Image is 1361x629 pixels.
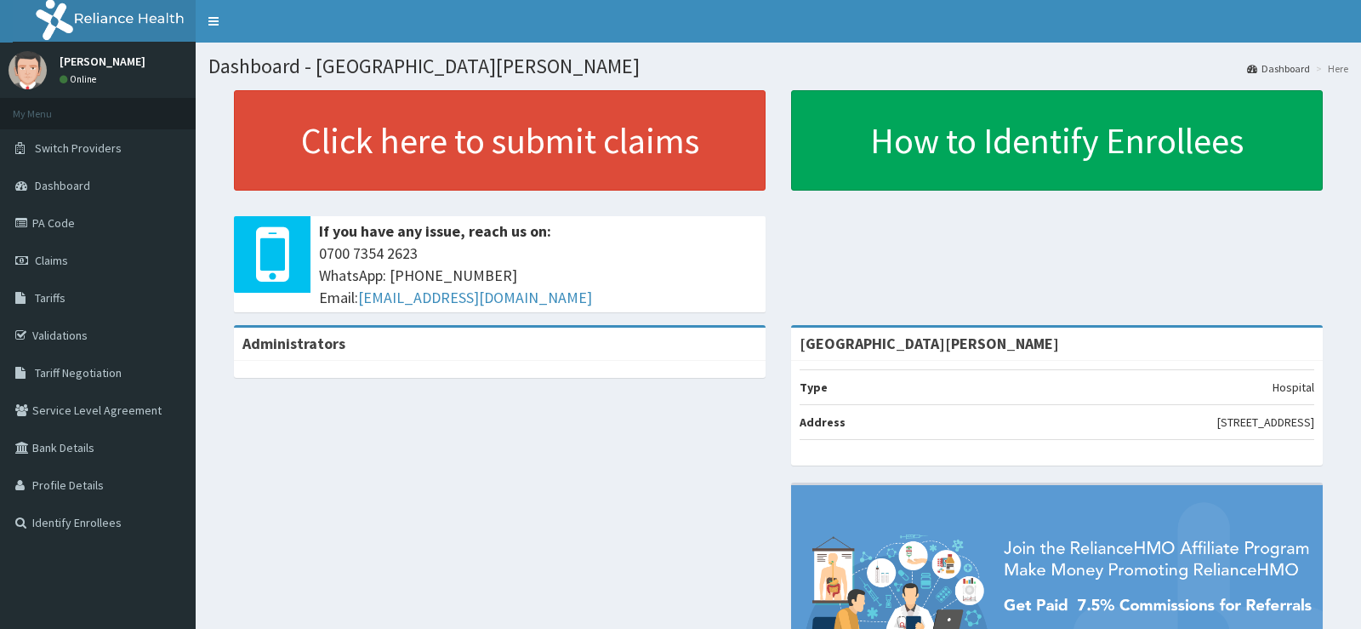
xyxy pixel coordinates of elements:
h1: Dashboard - [GEOGRAPHIC_DATA][PERSON_NAME] [208,55,1348,77]
a: Dashboard [1247,61,1310,76]
a: Click here to submit claims [234,90,766,191]
li: Here [1312,61,1348,76]
strong: [GEOGRAPHIC_DATA][PERSON_NAME] [800,334,1059,353]
p: Hospital [1273,379,1314,396]
img: User Image [9,51,47,89]
b: Administrators [242,334,345,353]
p: [STREET_ADDRESS] [1217,414,1314,431]
span: 0700 7354 2623 WhatsApp: [PHONE_NUMBER] Email: [319,243,757,308]
span: Tariff Negotiation [35,365,122,380]
b: If you have any issue, reach us on: [319,221,551,241]
a: How to Identify Enrollees [791,90,1323,191]
b: Address [800,415,846,430]
span: Switch Providers [35,140,122,156]
a: Online [60,73,100,85]
span: Claims [35,253,68,268]
b: Type [800,380,828,395]
p: [PERSON_NAME] [60,55,145,67]
span: Dashboard [35,178,90,193]
span: Tariffs [35,290,65,306]
a: [EMAIL_ADDRESS][DOMAIN_NAME] [358,288,592,307]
